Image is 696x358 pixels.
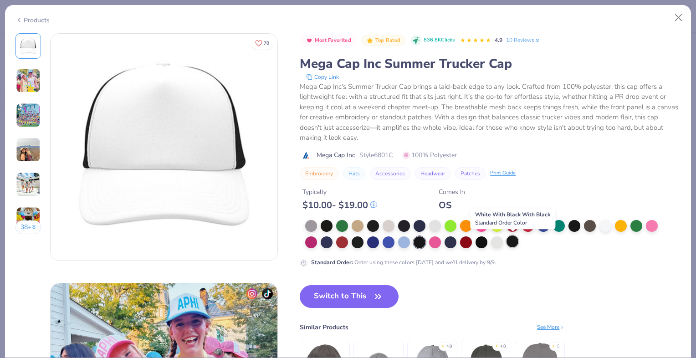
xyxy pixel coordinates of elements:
div: Typically [302,187,377,197]
button: Badge Button [361,35,405,46]
button: copy to clipboard [303,72,342,82]
div: $ 10.00 - $ 19.00 [302,199,377,211]
button: Badge Button [301,35,356,46]
button: Accessories [370,167,410,180]
button: 38+ [15,220,41,234]
div: Order using these colors [DATE] and we’ll delivery by 9/9. [311,258,496,266]
span: Mega Cap Inc [317,150,355,160]
span: 70 [264,41,269,46]
button: Hats [343,167,365,180]
span: 100% Polyester [403,150,457,160]
div: Mega Cap Inc's Summer Trucker Cap brings a laid-back edge to any look. Crafted from 100% polyeste... [300,82,681,143]
div: Products [15,15,50,25]
div: Similar Products [300,322,348,332]
button: Switch to This [300,285,399,308]
img: insta-icon.png [246,288,257,299]
span: Style 6801C [359,150,393,160]
div: 4.8 [446,343,452,350]
div: ★ [441,343,445,347]
img: Front [17,35,39,57]
span: 836.8K Clicks [424,36,455,44]
img: User generated content [16,172,41,197]
button: Embroidery [300,167,338,180]
div: Comes In [439,187,465,197]
img: User generated content [16,68,41,93]
button: Like [251,36,273,50]
div: ★ [552,343,555,347]
img: Top Rated sort [366,37,374,44]
div: 4.8 [500,343,506,350]
button: Patches [455,167,486,180]
span: Standard Order Color [475,219,527,226]
div: OS [439,199,465,211]
span: Most Favorited [315,38,351,43]
button: Close [670,9,687,26]
div: ★ [495,343,498,347]
div: 5 [557,343,559,350]
div: See More [537,323,565,331]
div: Print Guide [490,169,516,177]
img: User generated content [16,138,41,162]
img: brand logo [300,152,312,159]
img: User generated content [16,207,41,231]
span: 4.9 [495,36,502,44]
img: Most Favorited sort [306,37,313,44]
div: Mega Cap Inc Summer Trucker Cap [300,55,681,72]
a: 10 Reviews [506,36,541,44]
div: 4.9 Stars [460,33,491,48]
span: Top Rated [375,38,401,43]
img: Front [51,34,277,261]
button: Headwear [415,167,450,180]
img: tiktok-icon.png [262,288,273,299]
div: White With Black With Black [470,208,555,229]
strong: Standard Order : [311,259,353,266]
img: User generated content [16,103,41,128]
